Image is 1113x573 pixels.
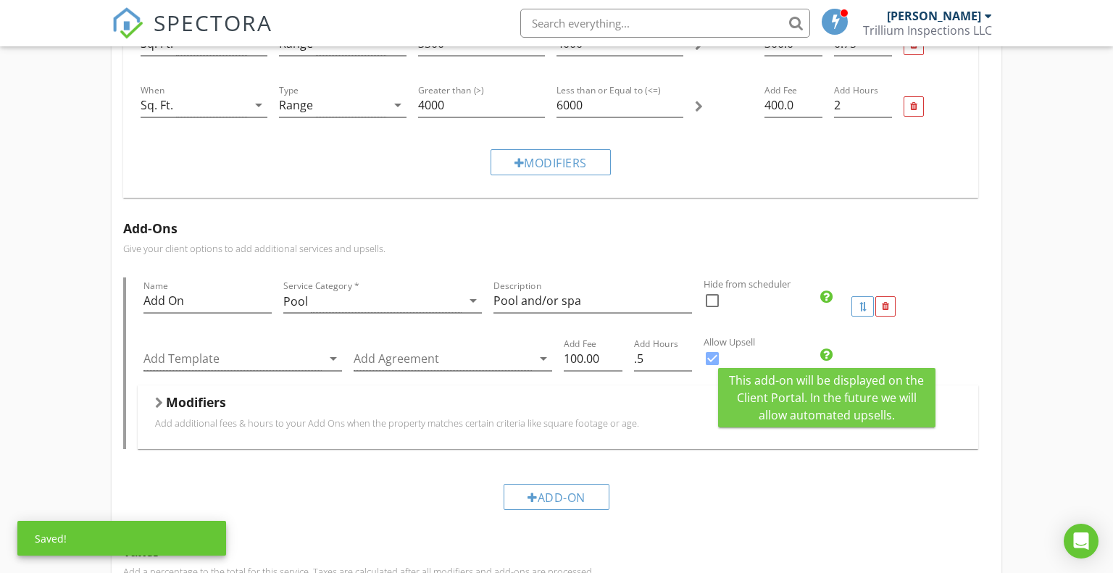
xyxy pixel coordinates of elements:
[556,93,683,117] input: Less than or Equal to (<=)
[764,93,822,117] input: Add Fee
[279,37,313,50] div: Range
[520,9,810,38] input: Search everything...
[141,99,173,112] div: Sq. Ft.
[418,93,545,117] input: Greater than (>)
[155,417,962,429] p: Add additional fees & hours to your Add Ons when the property matches certain criteria like squar...
[493,289,692,313] input: Description
[123,221,991,235] h5: Add-Ons
[283,295,308,308] div: Pool
[389,96,407,114] i: arrow_drop_down
[143,289,272,313] input: Name
[634,347,693,371] input: Add Hours
[491,149,611,175] div: Modifiers
[863,23,992,38] div: Trillium Inspections LLC
[704,335,1089,349] label: Allow Upsell
[123,243,991,254] p: Give your client options to add additional services and upsells.
[123,544,991,559] h5: Taxes
[504,484,609,510] div: Add-On
[325,350,342,367] i: arrow_drop_down
[1064,524,1099,559] div: Open Intercom Messenger
[17,521,226,556] div: Saved!
[166,395,226,409] h5: Modifiers
[887,9,981,23] div: [PERSON_NAME]
[250,96,267,114] i: arrow_drop_down
[112,20,272,50] a: SPECTORA
[834,93,892,117] input: Add Hours
[704,277,1089,291] label: Hide from scheduler
[279,99,313,112] div: Range
[535,350,552,367] i: arrow_drop_down
[464,292,482,309] i: arrow_drop_down
[154,7,272,38] span: SPECTORA
[564,347,622,371] input: Add Fee
[112,7,143,39] img: The Best Home Inspection Software - Spectora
